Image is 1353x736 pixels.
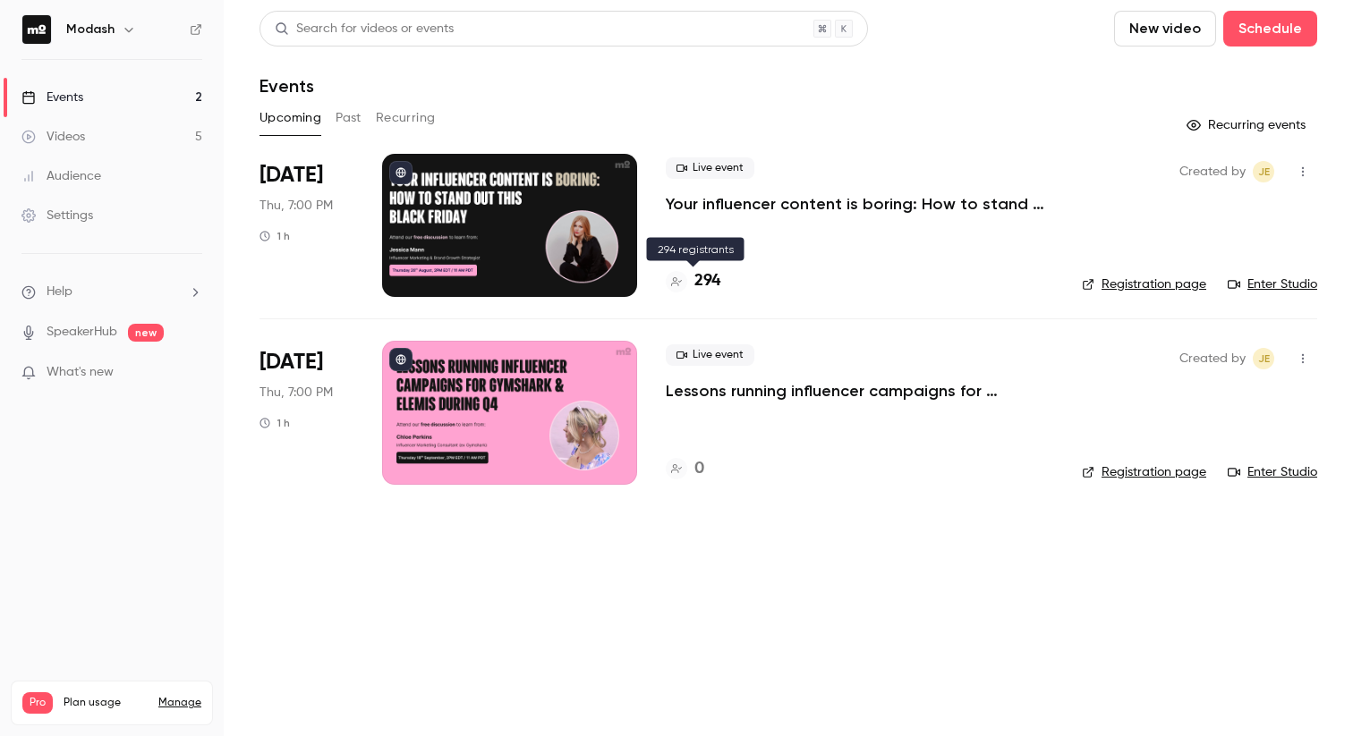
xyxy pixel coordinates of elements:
a: Enter Studio [1228,463,1317,481]
span: What's new [47,363,114,382]
div: Videos [21,128,85,146]
a: 0 [666,457,704,481]
h4: 294 [694,269,720,293]
span: Live event [666,344,754,366]
a: Your influencer content is boring: How to stand out this [DATE][DATE] [666,193,1053,215]
img: Modash [22,15,51,44]
h4: 0 [694,457,704,481]
span: Created by [1179,161,1246,182]
span: Help [47,283,72,301]
div: Aug 28 Thu, 7:00 PM (Europe/London) [260,154,353,297]
li: help-dropdown-opener [21,283,202,301]
a: Registration page [1082,463,1206,481]
span: JE [1258,161,1270,182]
div: Search for videos or events [275,20,454,38]
a: Lessons running influencer campaigns for Gymshark & Elemis during Q4 [666,380,1053,402]
div: 1 h [260,229,290,243]
span: Pro [22,692,53,714]
a: 294 [666,269,720,293]
h1: Events [260,75,314,97]
button: Recurring [376,104,436,132]
a: Enter Studio [1228,275,1317,293]
a: Registration page [1082,275,1206,293]
span: JE [1258,348,1270,369]
button: Past [336,104,362,132]
h6: Modash [66,21,115,38]
span: [DATE] [260,348,323,376]
div: Events [21,89,83,106]
span: Plan usage [64,696,148,710]
div: 1 h [260,416,290,430]
span: [DATE] [260,161,323,190]
button: New video [1114,11,1216,47]
span: Thu, 7:00 PM [260,384,333,402]
button: Upcoming [260,104,321,132]
button: Recurring events [1179,111,1317,140]
a: SpeakerHub [47,323,117,342]
div: Audience [21,167,101,185]
span: Live event [666,157,754,179]
a: Manage [158,696,201,710]
span: Jack Eaton [1253,348,1274,369]
span: Created by [1179,348,1246,369]
span: Thu, 7:00 PM [260,197,333,215]
span: Jack Eaton [1253,161,1274,182]
div: Sep 18 Thu, 7:00 PM (Europe/London) [260,341,353,484]
button: Schedule [1223,11,1317,47]
div: Settings [21,207,93,224]
span: new [128,324,164,342]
